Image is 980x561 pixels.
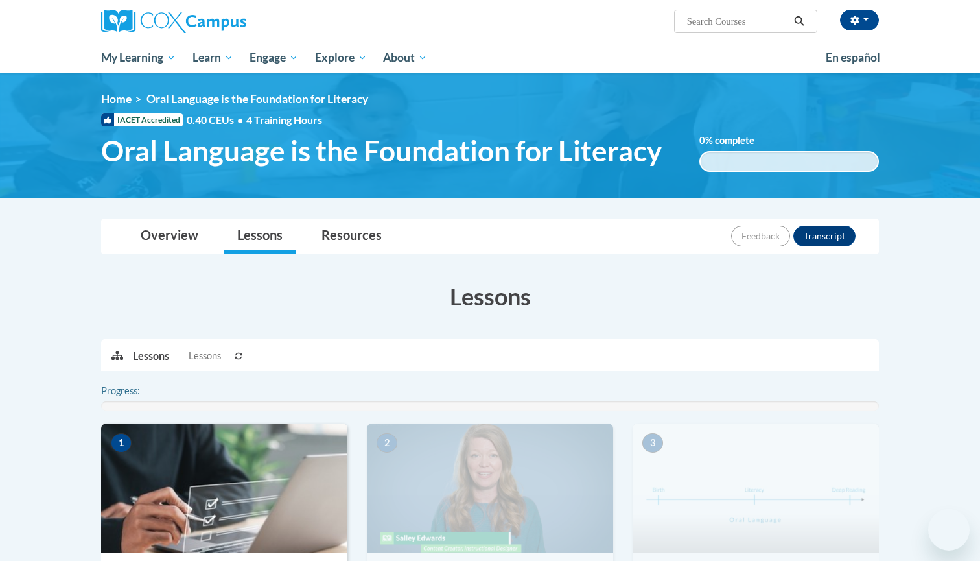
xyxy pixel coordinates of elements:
[101,10,246,33] img: Cox Campus
[101,424,347,553] img: Course Image
[315,50,367,66] span: Explore
[246,113,322,126] span: 4 Training Hours
[101,92,132,106] a: Home
[367,424,613,553] img: Course Image
[309,219,395,254] a: Resources
[128,219,211,254] a: Overview
[192,50,233,66] span: Learn
[375,43,436,73] a: About
[377,433,397,453] span: 2
[101,10,347,33] a: Cox Campus
[633,424,879,553] img: Course Image
[111,433,132,453] span: 1
[187,113,246,127] span: 0.40 CEUs
[731,226,790,246] button: Feedback
[840,10,879,30] button: Account Settings
[250,50,298,66] span: Engage
[826,51,880,64] span: En español
[793,226,856,246] button: Transcript
[307,43,375,73] a: Explore
[817,44,889,71] a: En español
[383,50,427,66] span: About
[789,14,809,29] button: Search
[699,135,705,146] span: 0
[686,14,789,29] input: Search Courses
[224,219,296,254] a: Lessons
[133,349,169,363] p: Lessons
[184,43,242,73] a: Learn
[101,384,176,398] label: Progress:
[241,43,307,73] a: Engage
[101,134,662,168] span: Oral Language is the Foundation for Literacy
[101,280,879,313] h3: Lessons
[237,113,243,126] span: •
[146,92,368,106] span: Oral Language is the Foundation for Literacy
[928,509,970,551] iframe: Button to launch messaging window
[642,433,663,453] span: 3
[189,349,221,363] span: Lessons
[101,50,176,66] span: My Learning
[101,113,183,126] span: IACET Accredited
[82,43,898,73] div: Main menu
[93,43,184,73] a: My Learning
[699,134,774,148] label: % complete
